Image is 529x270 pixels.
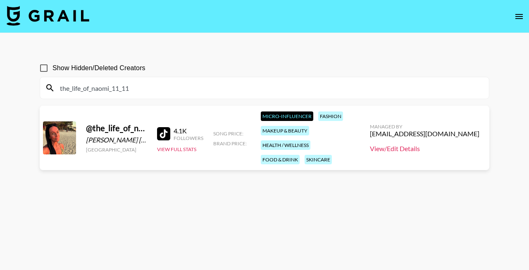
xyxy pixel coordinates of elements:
[86,123,147,133] div: @ the_life_of_naomi_11_11
[157,146,196,152] button: View Full Stats
[261,155,300,164] div: food & drink
[174,135,203,141] div: Followers
[174,127,203,135] div: 4.1K
[86,136,147,144] div: [PERSON_NAME] [PERSON_NAME]
[213,130,243,137] span: Song Price:
[261,140,310,150] div: health / wellness
[55,81,484,95] input: Search by User Name
[370,123,479,130] div: Managed By
[318,111,343,121] div: fashion
[261,111,313,121] div: Micro-Influencer
[261,126,309,135] div: makeup & beauty
[370,130,479,138] div: [EMAIL_ADDRESS][DOMAIN_NAME]
[7,6,89,26] img: Grail Talent
[370,144,479,153] a: View/Edit Details
[511,8,527,25] button: open drawer
[213,140,247,147] span: Brand Price:
[52,63,145,73] span: Show Hidden/Deleted Creators
[86,147,147,153] div: [GEOGRAPHIC_DATA]
[305,155,332,164] div: skincare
